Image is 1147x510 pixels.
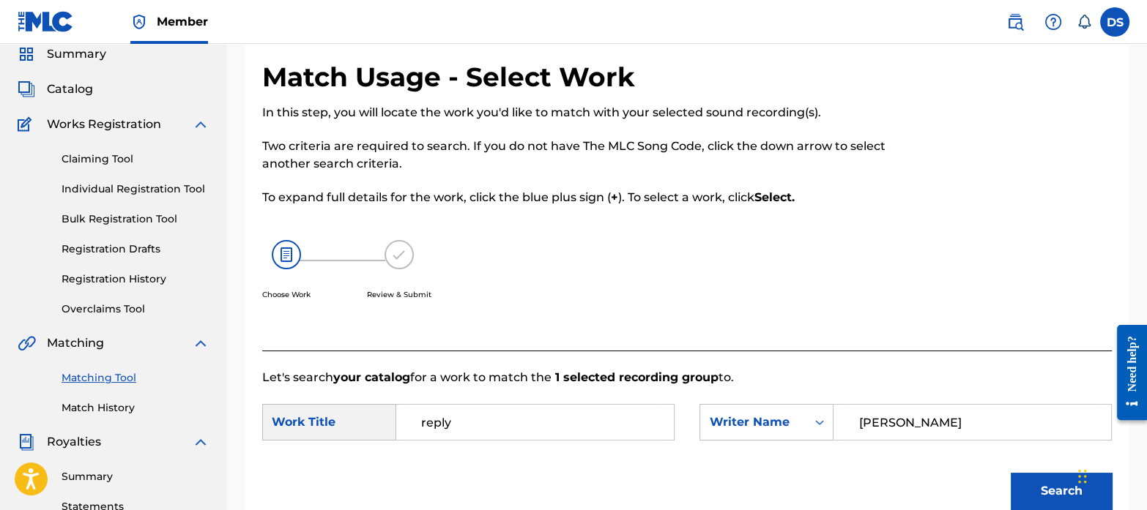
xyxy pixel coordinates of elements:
[62,211,209,227] a: Bulk Registration Tool
[262,289,311,300] p: Choose Work
[552,370,719,384] strong: 1 selected recording group
[262,104,916,121] p: In this step, you will locate the work you'd like to match with your selected sound recording(s).
[262,61,642,94] h2: Match Usage - Select Work
[18,334,36,352] img: Matching
[18,45,106,63] a: SummarySummary
[262,369,1112,386] p: Let's search for a work to match the to.
[1039,7,1068,37] div: Help
[18,433,35,451] img: Royalties
[62,181,209,197] a: Individual Registration Tool
[709,413,798,431] div: Writer Name
[1011,473,1112,509] button: Search
[262,189,916,206] p: To expand full details for the work, click the blue plus sign ( ). To select a work, click
[62,301,209,317] a: Overclaims Tool
[272,240,301,269] img: 26af456c4569493f7445.svg
[192,433,209,451] img: expand
[1100,7,1129,37] div: User Menu
[47,80,93,98] span: Catalog
[333,370,410,384] strong: your catalog
[62,151,209,167] a: Claiming Tool
[62,241,209,257] a: Registration Drafts
[192,334,209,352] img: expand
[367,289,431,300] p: Review & Submit
[62,271,209,287] a: Registration History
[1074,440,1147,510] iframe: Chat Widget
[1078,454,1087,498] div: Drag
[157,13,208,30] span: Member
[62,370,209,386] a: Matching Tool
[1106,313,1147,431] iframe: Resource Center
[754,190,795,204] strong: Select.
[47,433,101,451] span: Royalties
[47,116,161,133] span: Works Registration
[18,11,74,32] img: MLC Logo
[18,80,35,98] img: Catalog
[385,240,414,269] img: 173f8e8b57e69610e344.svg
[1001,7,1030,37] a: Public Search
[18,45,35,63] img: Summary
[47,334,104,352] span: Matching
[192,116,209,133] img: expand
[47,45,106,63] span: Summary
[611,190,618,204] strong: +
[18,116,37,133] img: Works Registration
[62,469,209,484] a: Summary
[262,138,916,173] p: Two criteria are required to search. If you do not have The MLC Song Code, click the down arrow t...
[1006,13,1024,31] img: search
[1044,13,1062,31] img: help
[1077,15,1091,29] div: Notifications
[62,400,209,416] a: Match History
[130,13,148,31] img: Top Rightsholder
[18,80,93,98] a: CatalogCatalog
